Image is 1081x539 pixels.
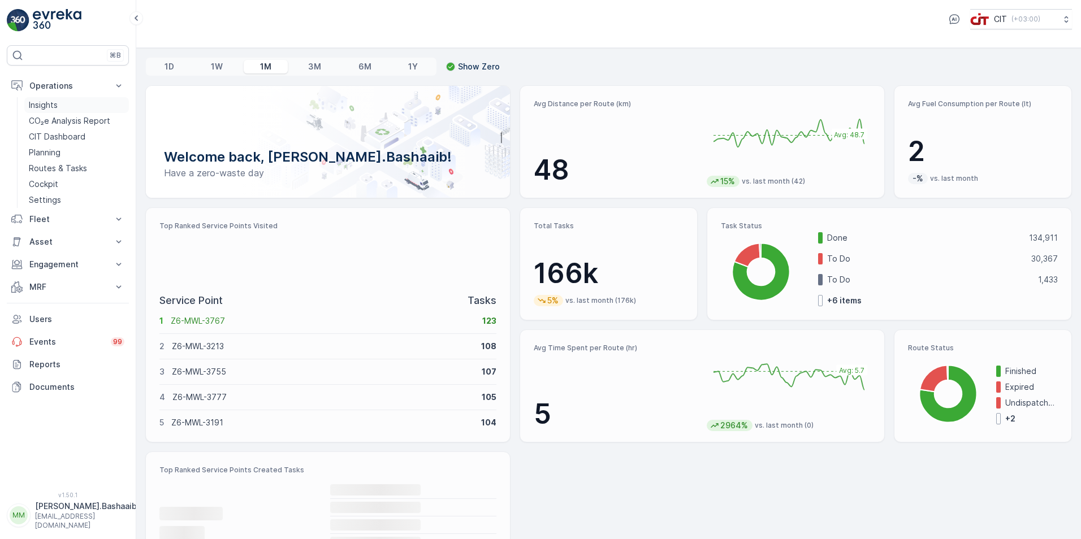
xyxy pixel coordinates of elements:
[159,417,164,428] p: 5
[7,276,129,298] button: MRF
[1005,381,1058,393] p: Expired
[7,308,129,331] a: Users
[1005,366,1058,377] p: Finished
[29,359,124,370] p: Reports
[482,392,496,403] p: 105
[358,61,371,72] p: 6M
[1005,397,1058,408] p: Undispatched
[113,337,122,346] p: 99
[827,295,862,306] p: + 6 items
[24,113,129,129] a: CO₂e Analysis Report
[29,281,106,293] p: MRF
[7,231,129,253] button: Asset
[29,336,104,347] p: Events
[172,341,474,352] p: Z6-MWL-3213
[33,9,81,32] img: logo_light-DOdMpM7g.png
[534,257,684,290] p: 166k
[211,61,223,72] p: 1W
[408,61,418,72] p: 1Y
[24,192,129,208] a: Settings
[468,293,496,308] p: Tasks
[827,232,1022,244] p: Done
[159,392,165,403] p: 4
[164,148,492,166] p: Welcome back, [PERSON_NAME].Bashaaib!
[721,221,1058,231] p: Task Status
[970,13,989,25] img: cit-logo_pOk6rL0.png
[171,417,474,428] p: Z6-MWL-3191
[481,417,496,428] p: 104
[1031,253,1058,264] p: 30,367
[24,97,129,113] a: Insights
[719,176,736,187] p: 15%
[546,295,560,306] p: 5%
[172,366,474,377] p: Z6-MWL-3755
[742,177,805,186] p: vs. last month (42)
[930,174,978,183] p: vs. last month
[7,492,129,498] span: v 1.50.1
[110,51,121,60] p: ⌘B
[534,99,698,108] p: Avg Distance per Route (km)
[7,353,129,376] a: Reports
[7,75,129,97] button: Operations
[1011,15,1040,24] p: ( +03:00 )
[908,344,1058,353] p: Route Status
[164,166,492,180] p: Have a zero-waste day
[24,160,129,176] a: Routes & Tasks
[24,145,129,160] a: Planning
[1005,413,1017,424] p: + 2
[29,314,124,325] p: Users
[29,179,58,190] p: Cockpit
[35,512,137,530] p: [EMAIL_ADDRESS][DOMAIN_NAME]
[565,296,636,305] p: vs. last month (176k)
[1038,274,1058,285] p: 1,433
[994,14,1007,25] p: CIT
[7,9,29,32] img: logo
[482,315,496,327] p: 123
[7,501,129,530] button: MM[PERSON_NAME].Bashaaib[EMAIL_ADDRESS][DOMAIN_NAME]
[7,208,129,231] button: Fleet
[24,176,129,192] a: Cockpit
[29,381,124,393] p: Documents
[308,61,321,72] p: 3M
[159,315,163,327] p: 1
[7,253,129,276] button: Engagement
[29,99,58,111] p: Insights
[534,344,698,353] p: Avg Time Spent per Route (hr)
[165,61,174,72] p: 1D
[482,366,496,377] p: 107
[159,221,496,231] p: Top Ranked Service Points Visited
[159,293,223,308] p: Service Point
[719,420,749,431] p: 2964%
[827,274,1031,285] p: To Do
[35,501,137,512] p: [PERSON_NAME].Bashaaib
[29,131,85,142] p: CIT Dashboard
[481,341,496,352] p: 108
[29,115,110,127] p: CO₂e Analysis Report
[159,341,165,352] p: 2
[7,376,129,398] a: Documents
[159,366,165,377] p: 3
[534,153,698,187] p: 48
[24,129,129,145] a: CIT Dashboard
[29,163,87,174] p: Routes & Tasks
[29,80,106,92] p: Operations
[29,259,106,270] p: Engagement
[908,99,1058,108] p: Avg Fuel Consumption per Route (lt)
[29,147,60,158] p: Planning
[908,134,1058,168] p: 2
[911,173,924,184] p: -%
[1029,232,1058,244] p: 134,911
[534,397,698,431] p: 5
[7,331,129,353] a: Events99
[755,421,814,430] p: vs. last month (0)
[29,194,61,206] p: Settings
[827,253,1024,264] p: To Do
[171,315,475,327] p: Z6-MWL-3767
[458,61,500,72] p: Show Zero
[10,506,28,524] div: MM
[29,236,106,247] p: Asset
[970,9,1072,29] button: CIT(+03:00)
[260,61,271,72] p: 1M
[534,221,684,231] p: Total Tasks
[172,392,474,403] p: Z6-MWL-3777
